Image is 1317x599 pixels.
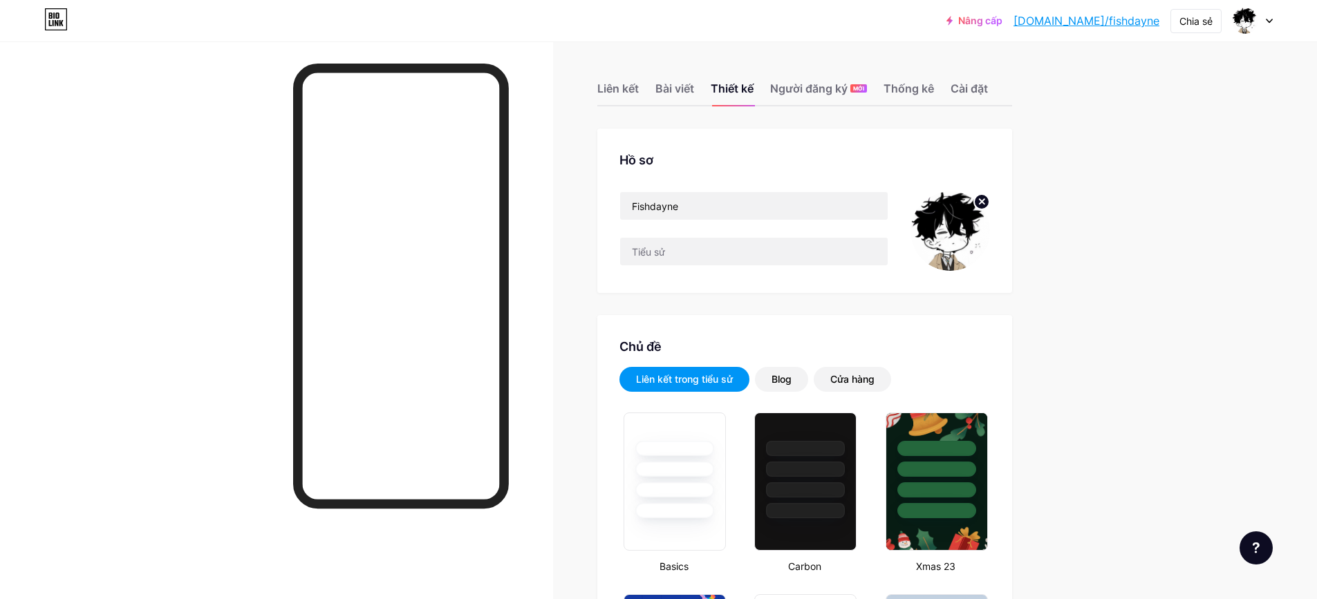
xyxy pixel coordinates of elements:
div: Xmas 23 [881,559,990,573]
font: Thiết kế [711,82,754,95]
font: Bài viết [655,82,694,95]
font: Liên kết trong tiểu sử [636,373,733,385]
input: Tiểu sử [620,238,888,265]
font: MỚI [853,85,864,92]
img: Đức Phong [1232,8,1258,34]
font: Blog [772,373,792,385]
div: Carbon [750,559,859,573]
font: Chủ đề [619,339,662,354]
font: Hồ sơ [619,153,653,167]
font: Cửa hàng [830,373,875,385]
a: [DOMAIN_NAME]/fishdayne [1014,12,1159,29]
font: Chia sẻ [1179,15,1213,27]
font: Người đăng ký [770,82,848,95]
font: Thống kê [884,82,934,95]
font: [DOMAIN_NAME]/fishdayne [1014,14,1159,28]
font: Nâng cấp [958,15,1002,26]
font: Liên kết [597,82,639,95]
input: Tên [620,192,888,220]
div: Basics [619,559,728,573]
font: Cài đặt [951,82,988,95]
img: Đức Phong [910,191,990,271]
